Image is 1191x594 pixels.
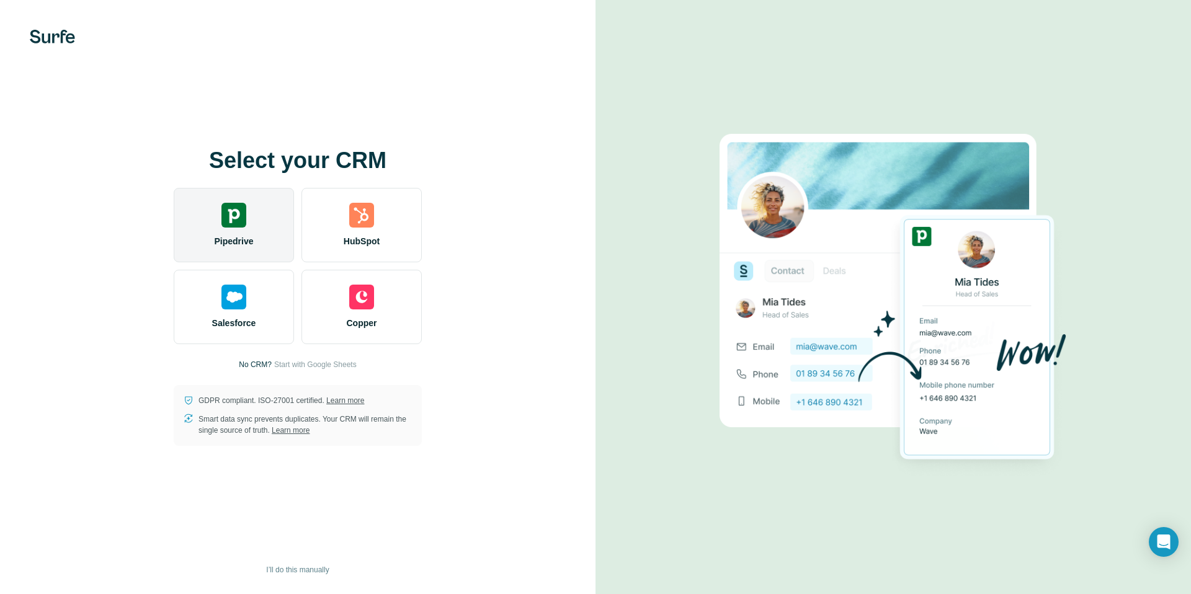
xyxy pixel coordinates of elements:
[257,561,337,579] button: I’ll do this manually
[274,359,357,370] button: Start with Google Sheets
[174,148,422,173] h1: Select your CRM
[214,235,253,247] span: Pipedrive
[212,317,256,329] span: Salesforce
[347,317,377,329] span: Copper
[1149,527,1179,557] div: Open Intercom Messenger
[349,285,374,309] img: copper's logo
[198,414,412,436] p: Smart data sync prevents duplicates. Your CRM will remain the single source of truth.
[221,203,246,228] img: pipedrive's logo
[272,426,310,435] a: Learn more
[30,30,75,43] img: Surfe's logo
[349,203,374,228] img: hubspot's logo
[266,564,329,575] span: I’ll do this manually
[344,235,380,247] span: HubSpot
[326,396,364,405] a: Learn more
[221,285,246,309] img: salesforce's logo
[720,113,1067,481] img: PIPEDRIVE image
[239,359,272,370] p: No CRM?
[198,395,364,406] p: GDPR compliant. ISO-27001 certified.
